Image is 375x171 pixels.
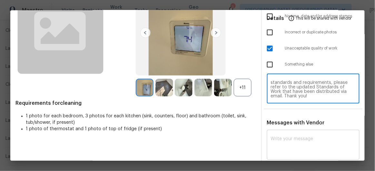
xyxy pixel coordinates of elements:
textarea: Maintenance Audit Team: Hello! Unfortunately, this Cleaning visit completed on [DATE] has been de... [271,80,356,98]
li: 1 photo of thermostat and 1 photo of top of fridge (if present) [26,126,256,132]
span: Something else [285,62,360,67]
div: +11 [234,79,252,96]
img: left-chevron-button-url [140,28,151,38]
span: Unacceptable quality of work [285,46,360,51]
div: Something else [262,57,365,73]
div: Incorrect or duplicate photos [262,24,365,40]
span: Incorrect or duplicate photos [285,30,360,35]
span: Messages with Vendor [267,120,325,125]
li: 1 photo for each bedroom, 3 photos for each kitchen (sink, counters, floor) and bathroom (toilet,... [26,113,256,126]
span: Requirements for cleaning [15,100,256,106]
img: right-chevron-button-url [211,28,221,38]
span: This will be shared with vendor [296,10,352,26]
div: Unacceptable quality of work [262,40,365,57]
